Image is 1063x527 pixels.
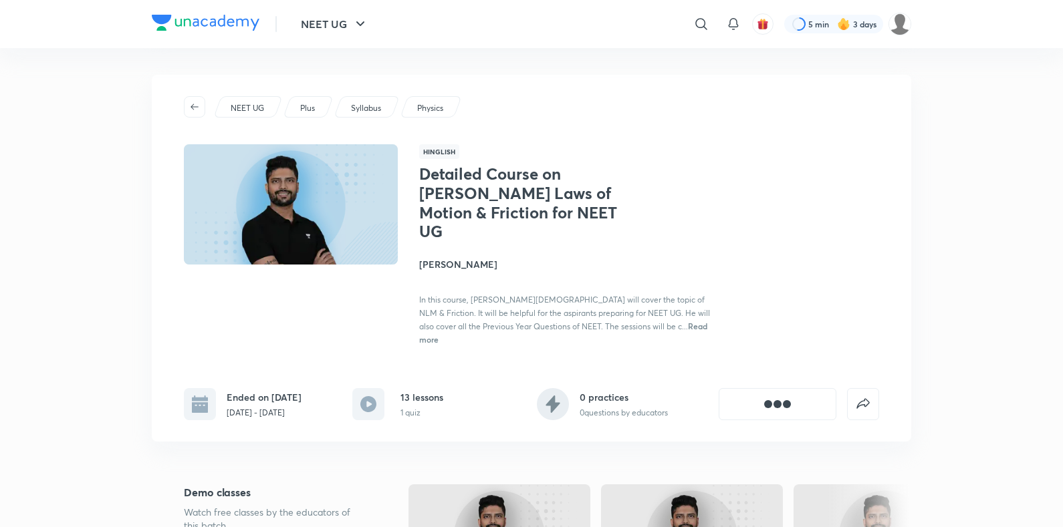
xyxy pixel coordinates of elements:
[419,144,459,159] span: Hinglish
[227,407,302,419] p: [DATE] - [DATE]
[417,102,443,114] p: Physics
[351,102,381,114] p: Syllabus
[182,143,400,266] img: Thumbnail
[229,102,267,114] a: NEET UG
[298,102,318,114] a: Plus
[400,407,443,419] p: 1 quiz
[580,390,668,404] h6: 0 practices
[889,13,911,35] img: ANSHITA AGRAWAL
[419,164,638,241] h1: Detailed Course on [PERSON_NAME] Laws of Motion & Friction for NEET UG
[349,102,384,114] a: Syllabus
[719,388,836,420] button: [object Object]
[752,13,774,35] button: avatar
[415,102,446,114] a: Physics
[152,15,259,34] a: Company Logo
[419,257,719,271] h4: [PERSON_NAME]
[231,102,264,114] p: NEET UG
[300,102,315,114] p: Plus
[293,11,376,37] button: NEET UG
[184,484,366,500] h5: Demo classes
[227,390,302,404] h6: Ended on [DATE]
[400,390,443,404] h6: 13 lessons
[580,407,668,419] p: 0 questions by educators
[837,17,850,31] img: streak
[419,295,710,331] span: In this course, [PERSON_NAME][DEMOGRAPHIC_DATA] will cover the topic of NLM & Friction. It will b...
[152,15,259,31] img: Company Logo
[757,18,769,30] img: avatar
[847,388,879,420] button: false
